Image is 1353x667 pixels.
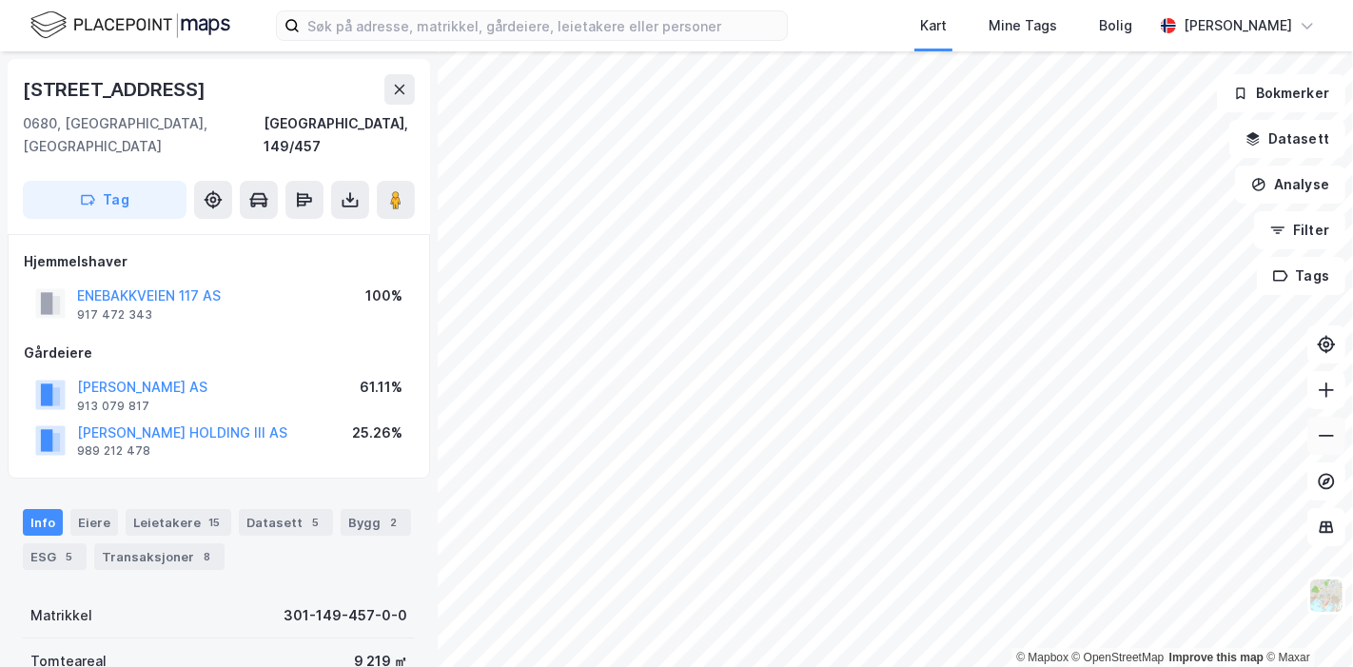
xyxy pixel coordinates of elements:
[1169,651,1264,664] a: Improve this map
[1258,576,1353,667] iframe: Chat Widget
[23,112,265,158] div: 0680, [GEOGRAPHIC_DATA], [GEOGRAPHIC_DATA]
[1229,120,1345,158] button: Datasett
[23,74,209,105] div: [STREET_ADDRESS]
[352,422,402,444] div: 25.26%
[341,509,411,536] div: Bygg
[30,9,230,42] img: logo.f888ab2527a4732fd821a326f86c7f29.svg
[360,376,402,399] div: 61.11%
[300,11,787,40] input: Søk på adresse, matrikkel, gårdeiere, leietakere eller personer
[1235,166,1345,204] button: Analyse
[30,604,92,627] div: Matrikkel
[60,547,79,566] div: 5
[23,543,87,570] div: ESG
[920,14,947,37] div: Kart
[1258,576,1353,667] div: Kontrollprogram for chat
[365,284,402,307] div: 100%
[265,112,415,158] div: [GEOGRAPHIC_DATA], 149/457
[94,543,225,570] div: Transaksjoner
[284,604,407,627] div: 301-149-457-0-0
[1217,74,1345,112] button: Bokmerker
[1016,651,1069,664] a: Mapbox
[1184,14,1292,37] div: [PERSON_NAME]
[239,509,333,536] div: Datasett
[77,399,149,414] div: 913 079 817
[77,307,152,323] div: 917 472 343
[23,509,63,536] div: Info
[306,513,325,532] div: 5
[384,513,403,532] div: 2
[70,509,118,536] div: Eiere
[1072,651,1165,664] a: OpenStreetMap
[1099,14,1132,37] div: Bolig
[1257,257,1345,295] button: Tags
[1254,211,1345,249] button: Filter
[24,342,414,364] div: Gårdeiere
[24,250,414,273] div: Hjemmelshaver
[198,547,217,566] div: 8
[77,443,150,459] div: 989 212 478
[205,513,224,532] div: 15
[126,509,231,536] div: Leietakere
[23,181,186,219] button: Tag
[989,14,1057,37] div: Mine Tags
